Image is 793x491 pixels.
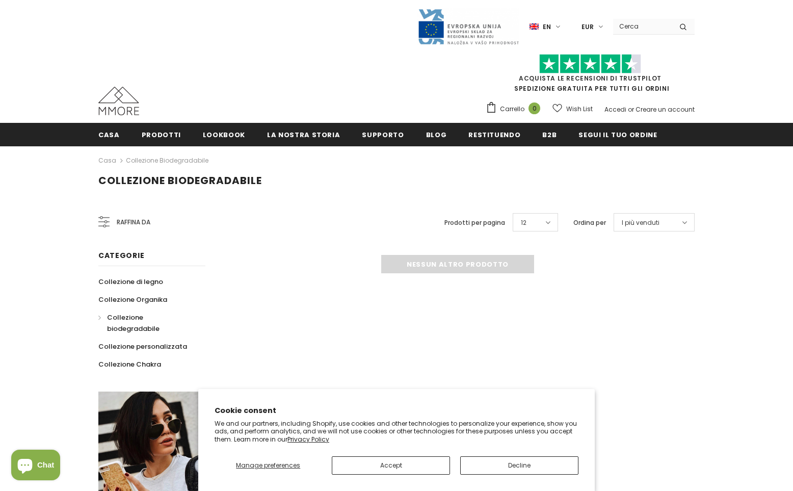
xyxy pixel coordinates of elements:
span: Restituendo [468,130,520,140]
a: Javni Razpis [417,22,519,31]
span: EUR [581,22,594,32]
a: Lookbook [203,123,245,146]
input: Search Site [613,19,672,34]
a: Restituendo [468,123,520,146]
span: Collezione Chakra [98,359,161,369]
label: Ordina per [573,218,606,228]
a: B2B [542,123,557,146]
span: SPEDIZIONE GRATUITA PER TUTTI GLI ORDINI [486,59,695,93]
a: Accedi [604,105,626,114]
a: Blog [426,123,447,146]
a: Prodotti [142,123,181,146]
a: supporto [362,123,404,146]
span: La nostra storia [267,130,340,140]
span: Manage preferences [236,461,300,470]
span: Casa [98,130,120,140]
a: Acquista le recensioni di TrustPilot [519,74,662,83]
span: en [543,22,551,32]
span: Segui il tuo ordine [578,130,657,140]
a: La nostra storia [267,123,340,146]
span: B2B [542,130,557,140]
span: or [628,105,634,114]
a: Privacy Policy [287,435,329,444]
img: Fidati di Pilot Stars [539,54,641,74]
span: Prodotti [142,130,181,140]
span: I più venduti [622,218,659,228]
img: Javni Razpis [417,8,519,45]
a: Creare un account [636,105,695,114]
img: Casi MMORE [98,87,139,115]
a: Collezione Chakra [98,355,161,373]
a: Collezione personalizzata [98,338,187,355]
span: Categorie [98,250,144,261]
span: Lookbook [203,130,245,140]
span: Collezione di legno [98,277,163,287]
span: Raffina da [117,217,150,228]
a: Carrello 0 [486,101,545,117]
span: Wish List [566,104,593,114]
a: Wish List [552,100,593,118]
a: Collezione Organika [98,291,167,308]
button: Decline [460,456,578,475]
button: Manage preferences [215,456,322,475]
span: 0 [528,102,540,114]
span: 12 [521,218,526,228]
a: Collezione biodegradabile [126,156,208,165]
a: Collezione biodegradabile [98,308,194,338]
span: Collezione personalizzata [98,342,187,351]
span: Carrello [500,104,524,114]
inbox-online-store-chat: Shopify online store chat [8,450,63,483]
h2: Cookie consent [215,405,578,416]
a: Segui il tuo ordine [578,123,657,146]
span: Blog [426,130,447,140]
label: Prodotti per pagina [444,218,505,228]
span: Collezione biodegradabile [98,173,262,188]
img: i-lang-1.png [530,22,539,31]
span: supporto [362,130,404,140]
span: Collezione biodegradabile [107,313,160,333]
p: We and our partners, including Shopify, use cookies and other technologies to personalize your ex... [215,420,578,444]
a: Casa [98,123,120,146]
span: Collezione Organika [98,295,167,304]
a: Casa [98,154,116,167]
button: Accept [332,456,450,475]
a: Collezione di legno [98,273,163,291]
